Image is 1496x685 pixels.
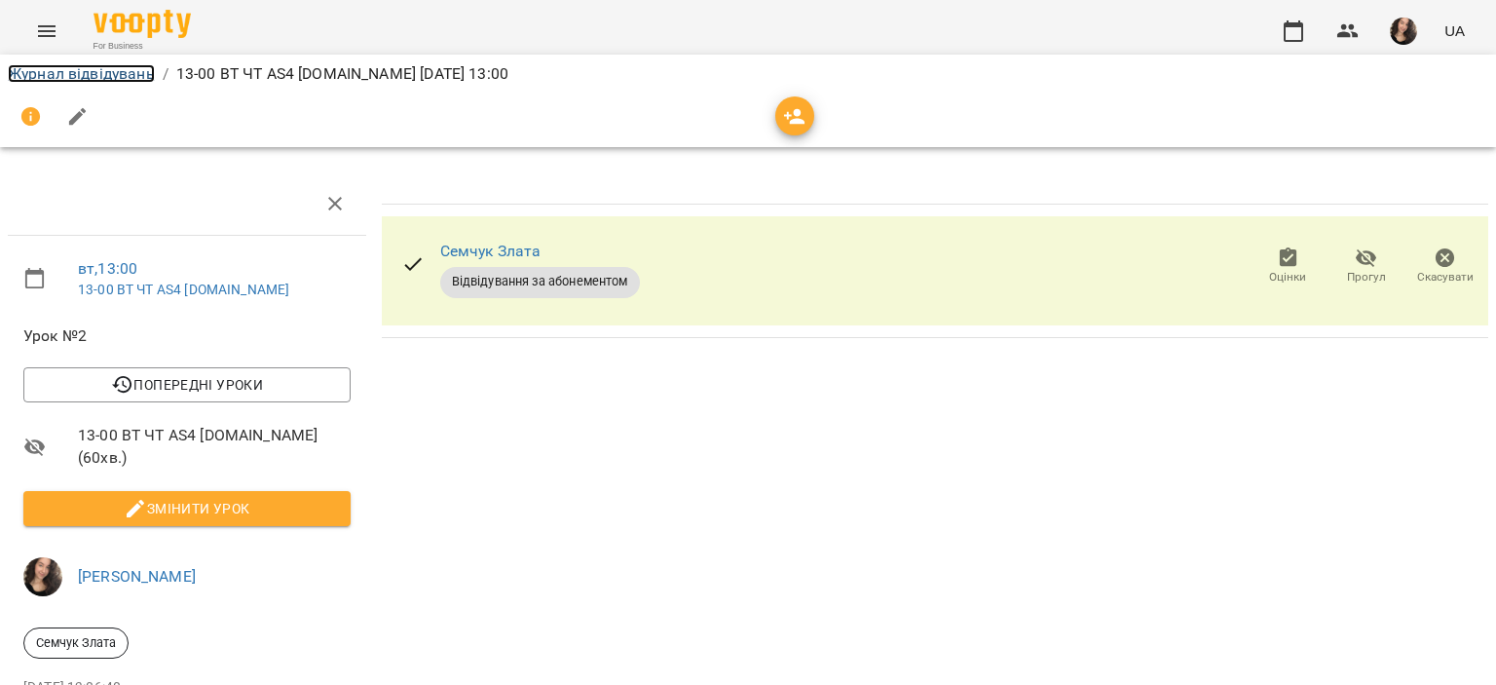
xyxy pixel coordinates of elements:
[24,634,128,652] span: Семчук Злата
[93,10,191,38] img: Voopty Logo
[39,497,335,520] span: Змінити урок
[23,367,351,402] button: Попередні уроки
[78,259,137,278] a: вт , 13:00
[8,64,155,83] a: Журнал відвідувань
[23,557,62,596] img: af1f68b2e62f557a8ede8df23d2b6d50.jpg
[1249,240,1328,294] button: Оцінки
[39,373,335,397] span: Попередні уроки
[176,62,508,86] p: 13-00 ВТ ЧТ AS4 [DOMAIN_NAME] [DATE] 13:00
[1328,240,1406,294] button: Прогул
[163,62,168,86] li: /
[1437,13,1473,49] button: UA
[93,40,191,53] span: For Business
[1444,20,1465,41] span: UA
[78,567,196,586] a: [PERSON_NAME]
[23,628,129,659] div: Семчук Злата
[440,273,640,290] span: Відвідування за абонементом
[1417,269,1474,285] span: Скасувати
[1405,240,1484,294] button: Скасувати
[1390,18,1417,45] img: af1f68b2e62f557a8ede8df23d2b6d50.jpg
[1269,269,1306,285] span: Оцінки
[23,324,351,348] span: Урок №2
[78,282,289,297] a: 13-00 ВТ ЧТ AS4 [DOMAIN_NAME]
[1347,269,1386,285] span: Прогул
[23,491,351,526] button: Змінити урок
[440,242,542,260] a: Семчук Злата
[23,8,70,55] button: Menu
[78,424,351,470] span: 13-00 ВТ ЧТ AS4 [DOMAIN_NAME] ( 60 хв. )
[8,62,1488,86] nav: breadcrumb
